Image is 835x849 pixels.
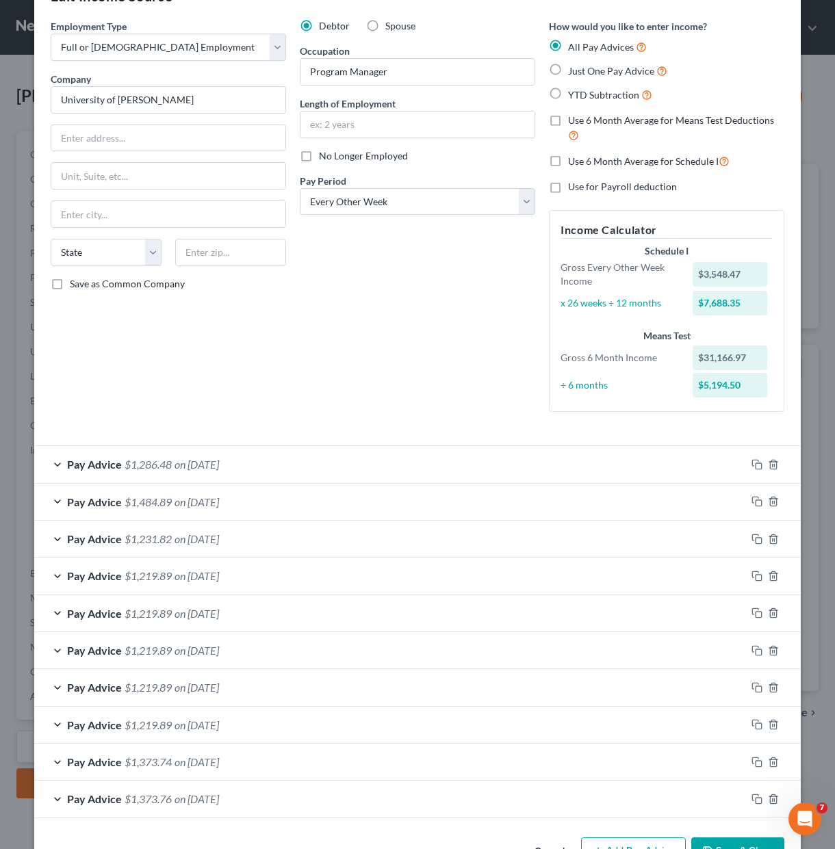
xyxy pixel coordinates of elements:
div: Schedule I [561,244,773,258]
span: on [DATE] [175,532,219,545]
span: on [DATE] [175,755,219,768]
span: $1,231.82 [125,532,172,545]
span: Pay Advice [67,792,122,805]
div: ÷ 6 months [554,378,686,392]
h5: Income Calculator [561,222,773,239]
span: Pay Advice [67,532,122,545]
span: $1,219.89 [125,718,172,731]
span: Company [51,73,91,85]
span: Pay Advice [67,755,122,768]
div: $7,688.35 [693,291,768,315]
span: on [DATE] [175,607,219,620]
span: Pay Period [300,175,346,187]
span: $1,219.89 [125,607,172,620]
div: x 26 weeks ÷ 12 months [554,296,686,310]
span: YTD Subtraction [568,89,639,101]
input: Enter zip... [175,239,286,266]
span: $1,484.89 [125,495,172,508]
span: No Longer Employed [319,150,408,161]
span: on [DATE] [175,792,219,805]
span: Employment Type [51,21,127,32]
div: $5,194.50 [693,373,768,397]
input: Search company by name... [51,86,286,114]
input: Enter city... [51,201,285,227]
span: Use 6 Month Average for Means Test Deductions [568,114,774,126]
span: Pay Advice [67,458,122,471]
span: $1,219.89 [125,644,172,657]
span: on [DATE] [175,718,219,731]
span: All Pay Advices [568,41,634,53]
div: Gross Every Other Week Income [554,261,686,288]
div: Gross 6 Month Income [554,351,686,365]
span: Spouse [385,20,415,31]
span: on [DATE] [175,681,219,694]
label: Length of Employment [300,96,396,111]
span: Pay Advice [67,644,122,657]
div: $31,166.97 [693,345,768,370]
label: Occupation [300,44,350,58]
span: $1,219.89 [125,569,172,582]
span: on [DATE] [175,458,219,471]
span: 7 [817,802,827,813]
span: Save as Common Company [70,278,185,289]
span: on [DATE] [175,569,219,582]
span: Use for Payroll deduction [568,181,677,192]
span: Just One Pay Advice [568,65,654,77]
span: Debtor [319,20,350,31]
label: How would you like to enter income? [549,19,707,34]
span: $1,219.89 [125,681,172,694]
span: $1,373.76 [125,792,172,805]
input: Enter address... [51,125,285,151]
span: on [DATE] [175,644,219,657]
span: Pay Advice [67,495,122,508]
span: Pay Advice [67,607,122,620]
span: $1,286.48 [125,458,172,471]
iframe: Intercom live chat [788,802,821,835]
input: ex: 2 years [300,112,535,138]
div: Means Test [561,329,773,343]
span: on [DATE] [175,495,219,508]
div: $3,548.47 [693,262,768,287]
span: Pay Advice [67,718,122,731]
span: Pay Advice [67,681,122,694]
span: $1,373.74 [125,755,172,768]
span: Use 6 Month Average for Schedule I [568,155,719,167]
input: Unit, Suite, etc... [51,163,285,189]
span: Pay Advice [67,569,122,582]
input: -- [300,59,535,85]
